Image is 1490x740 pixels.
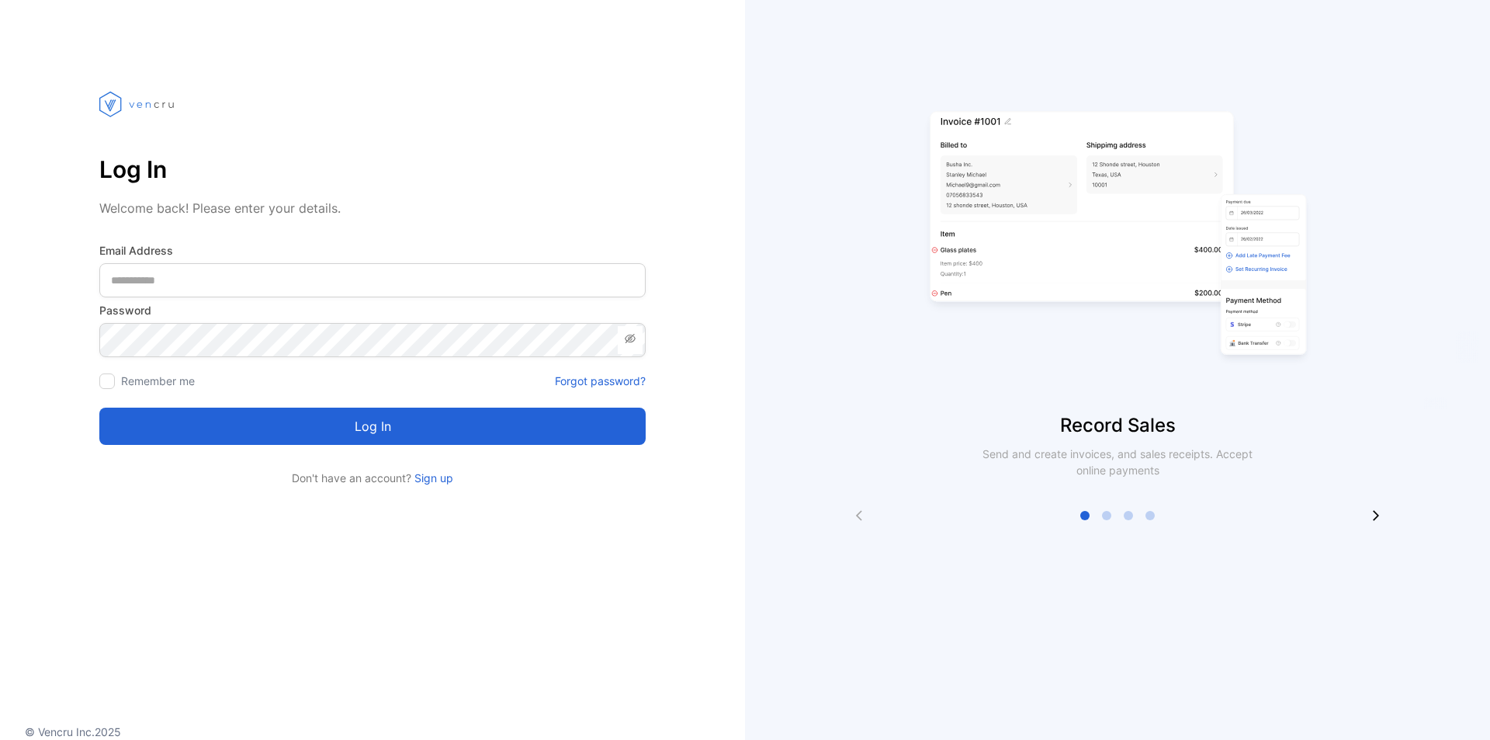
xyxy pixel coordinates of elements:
p: Don't have an account? [99,470,646,486]
p: Record Sales [745,412,1490,439]
a: Sign up [411,471,453,485]
p: Send and create invoices, and sales receipts. Accept online payments [968,446,1266,478]
p: Log In [99,151,646,188]
label: Remember me [121,374,195,387]
label: Email Address [99,242,646,259]
button: Log in [99,408,646,445]
p: Welcome back! Please enter your details. [99,199,646,217]
a: Forgot password? [555,373,646,389]
label: Password [99,302,646,318]
img: vencru logo [99,62,177,146]
img: slider image [923,62,1312,412]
